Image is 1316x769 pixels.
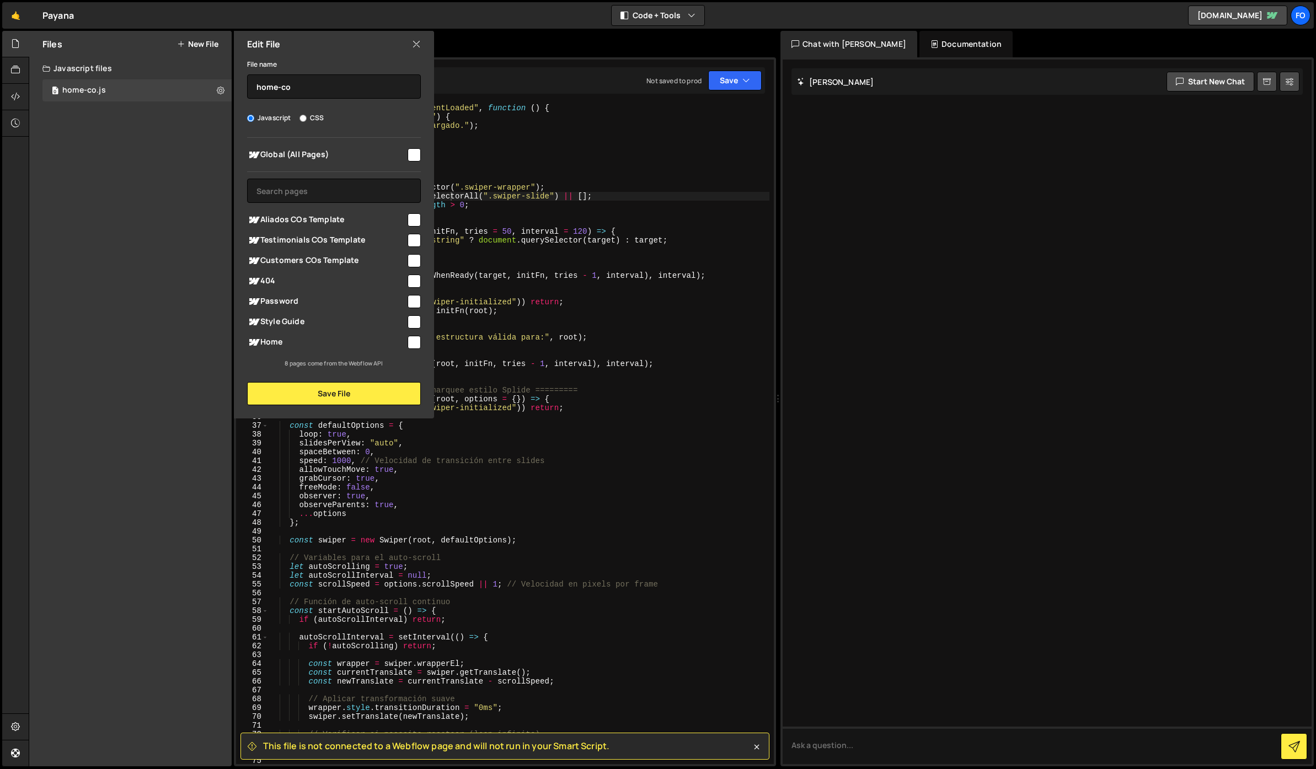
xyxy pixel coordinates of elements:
div: 64 [236,659,269,668]
div: 60 [236,624,269,633]
div: 68 [236,695,269,703]
div: 52 [236,553,269,562]
div: Chat with [PERSON_NAME] [780,31,917,57]
div: 49 [236,527,269,536]
div: 63 [236,650,269,659]
a: 🤙 [2,2,29,29]
h2: [PERSON_NAME] [797,77,874,87]
a: [DOMAIN_NAME] [1188,6,1287,25]
div: 40 [236,448,269,456]
div: 72 [236,730,269,739]
input: CSS [299,115,307,122]
div: 51 [236,545,269,553]
label: CSS [299,112,324,123]
div: 50 [236,536,269,545]
input: Search pages [247,179,421,203]
span: Password [247,295,406,308]
button: New File [177,40,218,49]
span: Customers COs Template [247,254,406,267]
span: Global (All Pages) [247,148,406,162]
div: 61 [236,633,269,642]
div: Documentation [919,31,1013,57]
div: 58 [236,606,269,615]
div: 48 [236,518,269,527]
div: 43 [236,474,269,483]
div: 67 [236,686,269,695]
div: 44 [236,483,269,492]
div: 54 [236,571,269,580]
div: 42 [236,465,269,474]
div: 17122/47230.js [42,79,232,101]
input: Name [247,74,421,99]
div: 46 [236,501,269,509]
span: 404 [247,275,406,288]
h2: Edit File [247,38,280,50]
div: 39 [236,439,269,448]
small: 8 pages come from the Webflow API [285,359,383,367]
button: Code + Tools [612,6,704,25]
div: 62 [236,642,269,650]
div: home-co.js [62,85,106,95]
div: 53 [236,562,269,571]
div: 74 [236,748,269,756]
div: 38 [236,430,269,439]
div: 41 [236,456,269,465]
span: Testimonials COs Template [247,234,406,247]
span: 0 [52,87,58,96]
div: 65 [236,668,269,677]
div: Javascript files [29,57,232,79]
div: 69 [236,703,269,712]
a: fo [1291,6,1310,25]
div: 47 [236,509,269,518]
span: Style Guide [247,315,406,329]
div: 70 [236,712,269,721]
span: Home [247,336,406,349]
div: 71 [236,721,269,730]
div: 55 [236,580,269,589]
div: 66 [236,677,269,686]
div: 57 [236,598,269,606]
div: 59 [236,615,269,624]
h2: Files [42,38,62,50]
span: Aliados COs Template [247,213,406,227]
span: This file is not connected to a Webflow page and will not run in your Smart Script. [263,740,609,752]
label: Javascript [247,112,291,123]
div: 45 [236,492,269,501]
button: Save [708,71,762,90]
div: 75 [236,756,269,765]
label: File name [247,59,277,70]
div: Payana [42,9,74,22]
div: 73 [236,739,269,748]
div: Not saved to prod [646,76,702,85]
input: Javascript [247,115,254,122]
button: Start new chat [1167,72,1254,92]
div: 37 [236,421,269,430]
div: 56 [236,589,269,598]
button: Save File [247,382,421,405]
